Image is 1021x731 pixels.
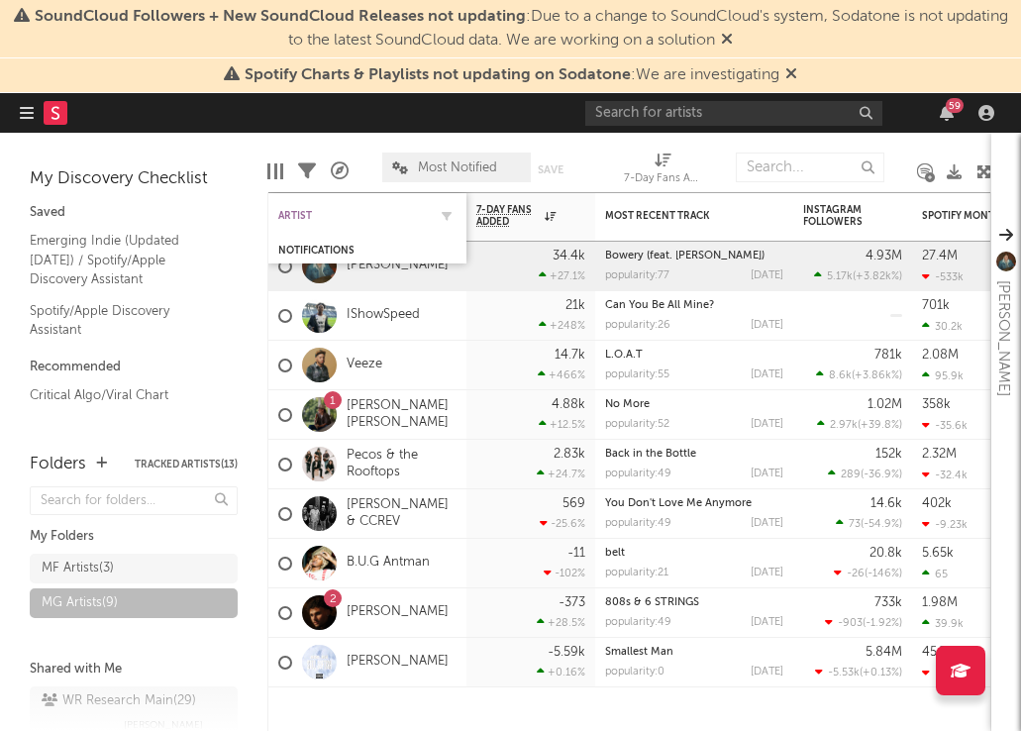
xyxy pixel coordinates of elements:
span: : We are investigating [245,67,779,83]
div: L.O.A.T [605,350,783,361]
div: Saved [30,201,238,225]
div: popularity: 26 [605,320,670,331]
div: [DATE] [751,518,783,529]
div: +28.5 % [537,616,585,629]
a: [PERSON_NAME] & CCREV [347,497,457,531]
div: [DATE] [751,369,783,380]
div: Can You Be All Mine? [605,300,783,311]
div: ( ) [817,418,902,431]
span: 7-Day Fans Added [476,204,540,228]
div: 2.08M [922,349,959,362]
div: -373 [559,596,585,609]
span: -36.9 % [864,470,899,480]
span: 5.17k [827,271,853,282]
a: Bowery (feat. [PERSON_NAME]) [605,251,765,261]
a: Spotify/Apple Discovery Assistant [30,300,218,341]
div: My Discovery Checklist [30,167,238,191]
input: Search for artists [585,101,882,126]
a: Veeze [347,357,382,373]
div: popularity: 49 [605,617,671,628]
span: Dismiss [721,33,733,49]
div: popularity: 77 [605,270,669,281]
span: -903 [838,618,863,629]
div: 7-Day Fans Added (7-Day Fans Added) [624,167,703,191]
div: ( ) [836,517,902,530]
span: Most Notified [418,161,497,174]
div: popularity: 49 [605,469,671,479]
span: +3.86k % [855,370,899,381]
div: 358k [922,398,951,411]
div: +466 % [538,368,585,381]
div: 2.32M [922,448,957,461]
a: MG Artists(9) [30,588,238,618]
span: SoundCloud Followers + New SoundCloud Releases not updating [35,9,526,25]
div: 808s & 6 STRINGS [605,597,783,608]
div: Notifications [278,245,427,257]
div: [DATE] [751,419,783,430]
div: ( ) [816,368,902,381]
a: [PERSON_NAME] [PERSON_NAME] [347,398,457,432]
div: Edit Columns [267,143,283,200]
div: -102 % [544,567,585,579]
div: popularity: 52 [605,419,669,430]
div: 1.98M [922,596,958,609]
div: ( ) [815,666,902,679]
span: -5.53k [828,668,860,679]
div: [DATE] [751,469,783,479]
div: popularity: 21 [605,568,668,578]
div: [DATE] [751,320,783,331]
div: -5.59k [548,646,585,659]
a: Pecos & the Rooftops [347,448,457,481]
div: 14.6k [870,497,902,510]
div: Artist [278,210,427,222]
div: -9.23k [922,518,968,531]
a: MF Artists(3) [30,554,238,583]
div: 4.88k [552,398,585,411]
div: 569 [562,497,585,510]
a: Emerging Indie A&R List [30,415,218,437]
div: MG Artists ( 9 ) [42,591,118,615]
div: 21k [565,299,585,312]
div: 45.7k [922,646,954,659]
span: -26 [847,569,865,579]
a: Back in the Bottle [605,449,696,460]
a: You Don't Love Me Anymore [605,498,752,509]
div: Bowery (feat. Kings of Leon) [605,251,783,261]
div: Smallest Man [605,647,783,658]
input: Search... [736,153,884,182]
div: 5.65k [922,547,954,560]
div: 4.93M [866,250,902,262]
a: belt [605,548,625,559]
button: Save [538,164,563,175]
div: 34.4k [553,250,585,262]
a: No More [605,399,650,410]
div: 2.83k [554,448,585,461]
span: : Due to a change to SoundCloud's system, Sodatone is not updating to the latest SoundCloud data.... [35,9,1008,49]
div: WR Research Main ( 29 ) [42,689,196,713]
div: -533k [922,270,964,283]
a: Can You Be All Mine? [605,300,714,311]
a: [PERSON_NAME] [347,654,449,671]
span: +39.8 % [861,420,899,431]
span: +3.82k % [856,271,899,282]
div: 402k [922,497,952,510]
div: 733k [874,596,902,609]
button: Tracked Artists(13) [135,460,238,470]
div: [DATE] [751,270,783,281]
a: L.O.A.T [605,350,643,361]
div: A&R Pipeline [331,143,349,200]
div: [DATE] [751,667,783,678]
div: 152k [875,448,902,461]
span: Spotify Charts & Playlists not updating on Sodatone [245,67,631,83]
div: 59 [946,98,964,113]
span: -146 % [868,569,899,579]
div: 30.2k [922,320,963,333]
div: 7-Day Fans Added (7-Day Fans Added) [624,143,703,200]
div: 781k [874,349,902,362]
div: +248 % [539,319,585,332]
div: popularity: 49 [605,518,671,529]
a: IShowSpeed [347,307,420,324]
span: 289 [841,470,861,480]
div: My Folders [30,525,238,549]
a: [PERSON_NAME] [347,604,449,621]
